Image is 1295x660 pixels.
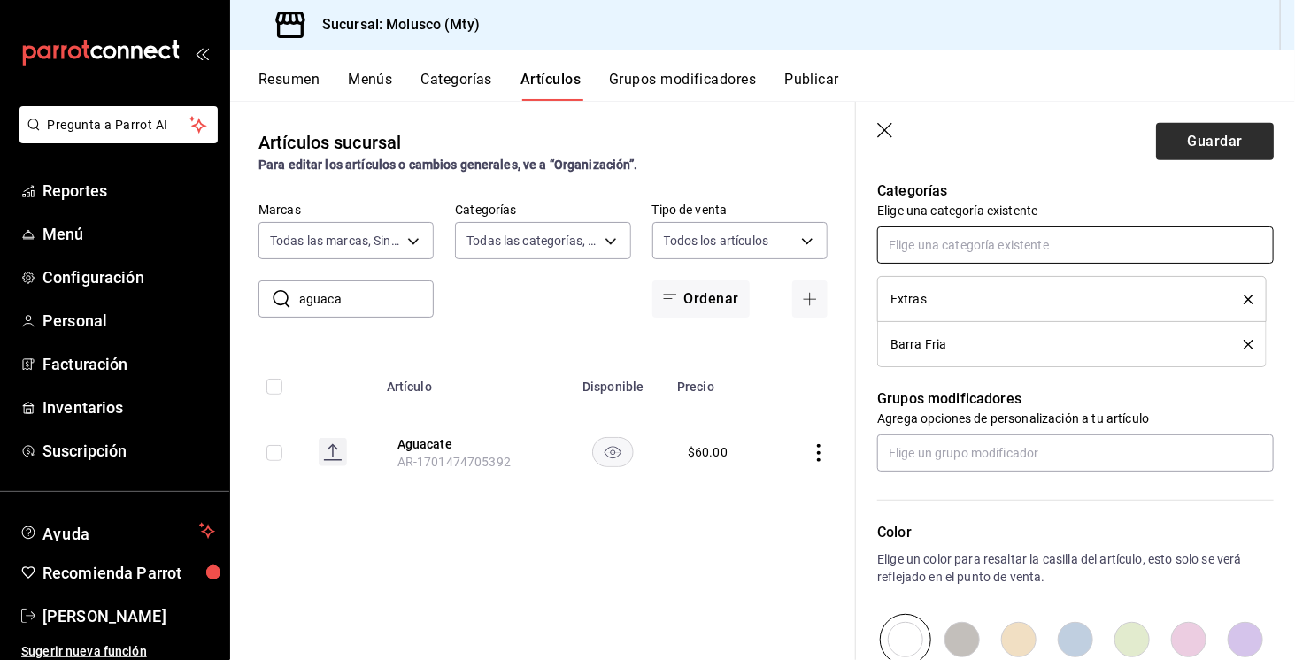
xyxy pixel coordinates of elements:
[652,280,750,318] button: Ordenar
[877,226,1274,264] input: Elige una categoría existente
[258,157,638,172] strong: Para editar los artículos o cambios generales, ve a “Organización”.
[466,232,597,249] span: Todas las categorías, Sin categoría
[421,71,493,101] button: Categorías
[890,293,927,305] span: Extras
[877,180,1274,202] p: Categorías
[592,437,634,467] button: availability-product
[258,204,434,217] label: Marcas
[1231,340,1253,349] button: delete
[42,352,215,376] span: Facturación
[652,204,828,217] label: Tipo de venta
[520,71,581,101] button: Artículos
[877,550,1274,586] p: Elige un color para resaltar la casilla del artículo, esto solo se verá reflejado en el punto de ...
[376,353,560,410] th: Artículo
[42,309,215,333] span: Personal
[42,439,215,463] span: Suscripción
[258,129,401,156] div: Artículos sucursal
[609,71,756,101] button: Grupos modificadores
[195,46,209,60] button: open_drawer_menu
[664,232,769,249] span: Todos los artículos
[42,179,215,203] span: Reportes
[348,71,392,101] button: Menús
[42,222,215,246] span: Menú
[784,71,839,101] button: Publicar
[258,71,1295,101] div: navigation tabs
[42,604,215,628] span: [PERSON_NAME]
[890,338,946,350] span: Barra Fria
[877,522,1274,543] p: Color
[560,353,667,410] th: Disponible
[877,388,1274,410] p: Grupos modificadores
[877,202,1274,219] p: Elige una categoría existente
[42,395,215,419] span: Inventarios
[877,410,1274,427] p: Agrega opciones de personalización a tu artículo
[810,444,828,462] button: actions
[258,71,320,101] button: Resumen
[19,106,218,143] button: Pregunta a Parrot AI
[397,435,539,453] button: edit-product-location
[48,116,190,134] span: Pregunta a Parrot AI
[12,128,218,147] a: Pregunta a Parrot AI
[1156,123,1274,160] button: Guardar
[877,434,1274,472] input: Elige un grupo modificador
[397,455,511,469] span: AR-1701474705392
[299,281,434,317] input: Buscar artículo
[688,443,728,461] div: $ 60.00
[455,204,630,217] label: Categorías
[308,14,480,35] h3: Sucursal: Molusco (Mty)
[42,561,215,585] span: Recomienda Parrot
[667,353,771,410] th: Precio
[1231,295,1253,304] button: delete
[270,232,401,249] span: Todas las marcas, Sin marca
[42,265,215,289] span: Configuración
[42,520,192,541] span: Ayuda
